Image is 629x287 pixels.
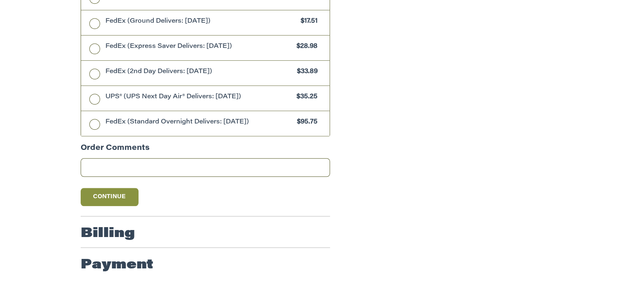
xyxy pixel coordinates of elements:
[297,17,318,26] span: $17.51
[81,225,135,242] h2: Billing
[105,42,293,52] span: FedEx (Express Saver Delivers: [DATE])
[105,67,293,77] span: FedEx (2nd Day Delivers: [DATE])
[105,17,297,26] span: FedEx (Ground Delivers: [DATE])
[81,188,139,206] button: Continue
[292,42,318,52] span: $28.98
[81,143,150,158] legend: Order Comments
[293,67,318,77] span: $33.89
[105,93,293,102] span: UPS® (UPS Next Day Air® Delivers: [DATE])
[293,118,318,127] span: $95.75
[292,93,318,102] span: $35.25
[81,257,153,273] h2: Payment
[105,118,293,127] span: FedEx (Standard Overnight Delivers: [DATE])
